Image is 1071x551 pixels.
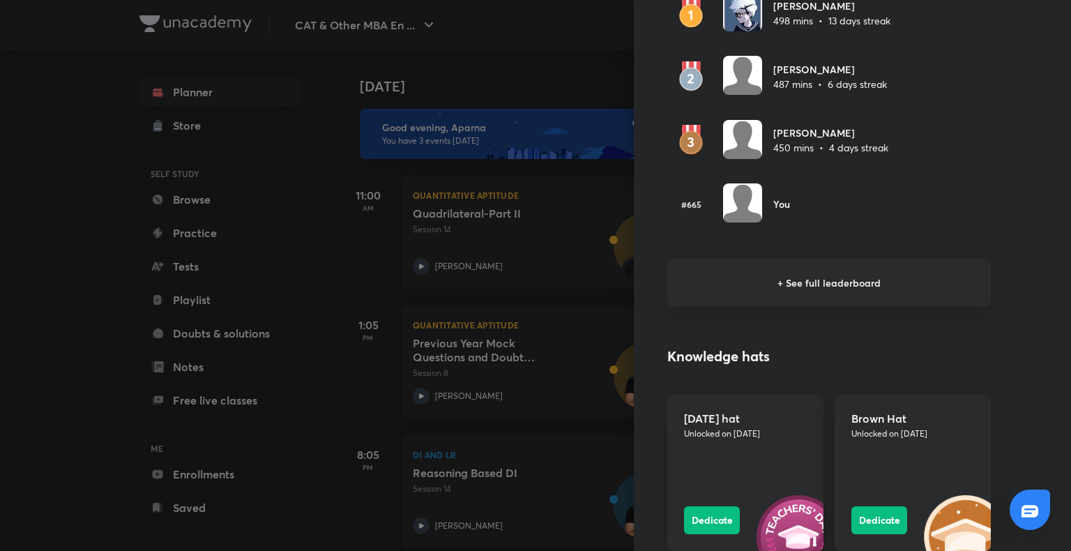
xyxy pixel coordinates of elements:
img: rank2.svg [667,61,715,92]
img: rank3.svg [667,125,715,156]
img: Avatar [723,56,762,95]
button: Dedicate [684,506,740,534]
h6: [PERSON_NAME] [773,126,888,140]
p: Unlocked on [DATE] [684,428,807,440]
p: 487 mins • 6 days streak [773,77,887,91]
p: Unlocked on [DATE] [851,428,974,440]
img: Avatar [723,183,762,222]
h6: [PERSON_NAME] [773,62,887,77]
h6: #665 [667,198,715,211]
p: 498 mins • 13 days streak [773,13,890,28]
button: Dedicate [851,506,907,534]
h4: Knowledge hats [667,346,991,367]
p: 450 mins • 4 days streak [773,140,888,155]
h6: + See full leaderboard [667,259,991,307]
img: Avatar [723,120,762,159]
h5: [DATE] hat [684,412,807,425]
h5: Brown Hat [851,412,974,425]
h6: You [773,197,790,211]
